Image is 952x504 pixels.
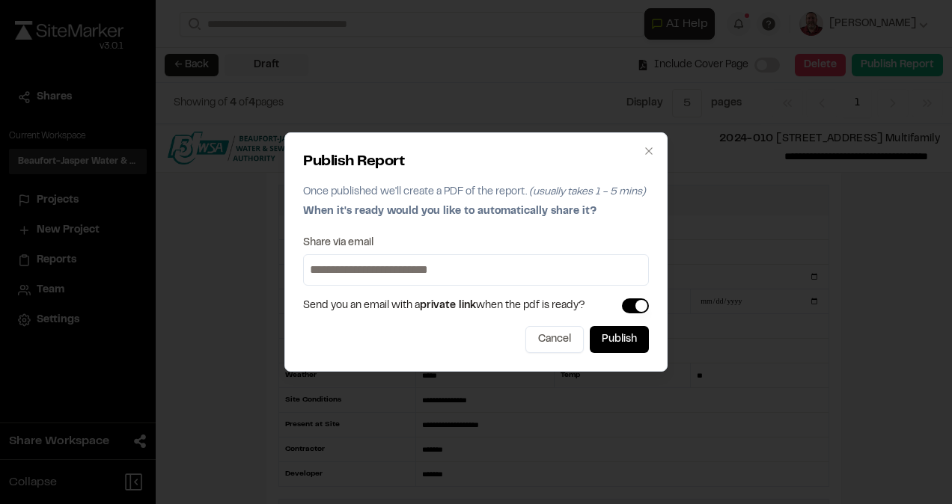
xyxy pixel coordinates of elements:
span: (usually takes 1 - 5 mins) [529,188,646,197]
span: private link [420,301,476,310]
p: Once published we'll create a PDF of the report. [303,184,649,200]
span: When it's ready would you like to automatically share it? [303,207,596,216]
button: Cancel [525,326,584,353]
span: Send you an email with a when the pdf is ready? [303,298,585,314]
label: Share via email [303,238,373,248]
button: Publish [590,326,649,353]
h2: Publish Report [303,151,649,173]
